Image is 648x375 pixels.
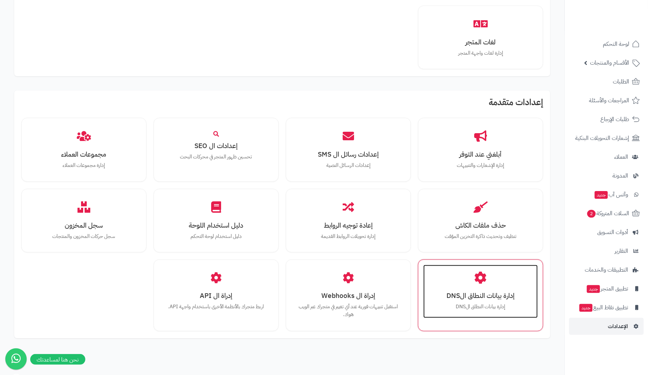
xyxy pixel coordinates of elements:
[569,205,644,222] a: السلات المتروكة2
[159,265,273,318] a: إدراة ال APIاربط متجرك بالأنظمة الأخرى باستخدام واجهة API.
[430,151,531,158] h3: أبلغني عند التوفر
[27,123,141,176] a: مجموعات العملاءإدارة مجموعات العملاء
[608,321,628,331] span: الإعدادات
[298,151,398,158] h3: إعدادات رسائل ال SMS
[597,227,628,237] span: أدوات التسويق
[291,265,406,326] a: إدراة ال Webhooksاستقبل تنبيهات فورية عند أي تغيير في متجرك عبر الويب هوك.
[590,58,629,68] span: الأقسام والمنتجات
[569,318,644,335] a: الإعدادات
[430,233,531,240] p: تنظيف وتحديث ذاكرة التخزين المؤقت
[430,303,531,311] p: إدارة بيانات النطاق الDNS
[430,49,531,57] p: إدارة لغات واجهة المتجر
[569,261,644,278] a: التطبيقات والخدمات
[291,123,406,176] a: إعدادات رسائل ال SMSإعدادات الرسائل النصية
[159,194,273,248] a: دليل استخدام اللوحةدليل استخدام لوحة التحكم
[298,292,398,300] h3: إدراة ال Webhooks
[587,285,600,293] span: جديد
[298,303,398,319] p: استقبل تنبيهات فورية عند أي تغيير في متجرك عبر الويب هوك.
[569,130,644,147] a: إشعارات التحويلات البنكية
[569,280,644,297] a: تطبيق المتجرجديد
[34,222,134,229] h3: سجل المخزون
[430,162,531,169] p: إدارة الإشعارات والتنبيهات
[34,151,134,158] h3: مجموعات العملاء
[34,162,134,169] p: إدارة مجموعات العملاء
[166,303,266,311] p: اربط متجرك بالأنظمة الأخرى باستخدام واجهة API.
[166,142,266,150] h3: إعدادات ال SEO
[430,292,531,300] h3: إدارة بيانات النطاق الDNS
[575,133,629,143] span: إشعارات التحويلات البنكية
[586,284,628,294] span: تطبيق المتجر
[613,77,629,87] span: الطلبات
[423,123,538,176] a: أبلغني عند التوفرإدارة الإشعارات والتنبيهات
[569,167,644,184] a: المدونة
[166,222,266,229] h3: دليل استخدام اللوحة
[298,222,398,229] h3: إعادة توجيه الروابط
[569,186,644,203] a: وآتس آبجديد
[423,265,538,318] a: إدارة بيانات النطاق الDNSإدارة بيانات النطاق الDNS
[27,194,141,248] a: سجل المخزونسجل حركات المخزون والمنتجات
[569,73,644,90] a: الطلبات
[579,303,628,312] span: تطبيق نقاط البيع
[298,233,398,240] p: إدارة تحويلات الروابط القديمة
[587,208,629,218] span: السلات المتروكة
[600,114,629,124] span: طلبات الإرجاع
[159,123,273,168] a: إعدادات ال SEOتحسين ظهور المتجر في محركات البحث
[612,171,628,181] span: المدونة
[569,92,644,109] a: المراجعات والأسئلة
[587,210,596,218] span: 2
[166,153,266,161] p: تحسين ظهور المتجر في محركات البحث
[594,190,628,200] span: وآتس آب
[430,222,531,229] h3: حذف ملفات الكاش
[615,246,628,256] span: التقارير
[614,152,628,162] span: العملاء
[569,299,644,316] a: تطبيق نقاط البيعجديد
[166,292,266,300] h3: إدراة ال API
[569,243,644,260] a: التقارير
[603,39,629,49] span: لوحة التحكم
[595,191,608,199] span: جديد
[585,265,628,275] span: التطبيقات والخدمات
[569,111,644,128] a: طلبات الإرجاع
[589,96,629,105] span: المراجعات والأسئلة
[423,11,538,64] a: لغات المتجرإدارة لغات واجهة المتجر
[579,304,593,312] span: جديد
[21,98,543,110] h2: إعدادات متقدمة
[34,233,134,240] p: سجل حركات المخزون والمنتجات
[298,162,398,169] p: إعدادات الرسائل النصية
[569,224,644,241] a: أدوات التسويق
[569,36,644,53] a: لوحة التحكم
[166,233,266,240] p: دليل استخدام لوحة التحكم
[291,194,406,248] a: إعادة توجيه الروابطإدارة تحويلات الروابط القديمة
[423,194,538,248] a: حذف ملفات الكاشتنظيف وتحديث ذاكرة التخزين المؤقت
[430,38,531,46] h3: لغات المتجر
[569,148,644,165] a: العملاء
